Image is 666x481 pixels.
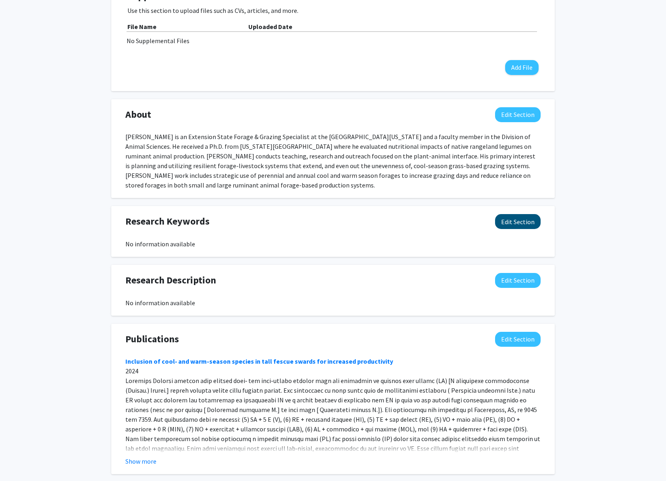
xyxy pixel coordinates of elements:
div: No information available [125,298,541,308]
div: No Supplemental Files [127,36,539,46]
button: Edit Publications [495,332,541,347]
span: About [125,107,151,122]
span: Research Description [125,273,216,287]
button: Edit Research Description [495,273,541,288]
a: Inclusion of cool‐ and warm‐season species in tall fescue swards for increased productivity [125,357,393,365]
div: [PERSON_NAME] is an Extension State Forage & Grazing Specialist at the [GEOGRAPHIC_DATA][US_STATE... [125,132,541,190]
button: Show more [125,456,156,466]
button: Add File [505,60,539,75]
span: Research Keywords [125,214,210,229]
p: Use this section to upload files such as CVs, articles, and more. [127,6,539,15]
iframe: Chat [6,445,34,475]
button: Edit Research Keywords [495,214,541,229]
b: File Name [127,23,156,31]
button: Edit About [495,107,541,122]
div: No information available [125,239,541,249]
b: Uploaded Date [248,23,292,31]
span: Publications [125,332,179,346]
